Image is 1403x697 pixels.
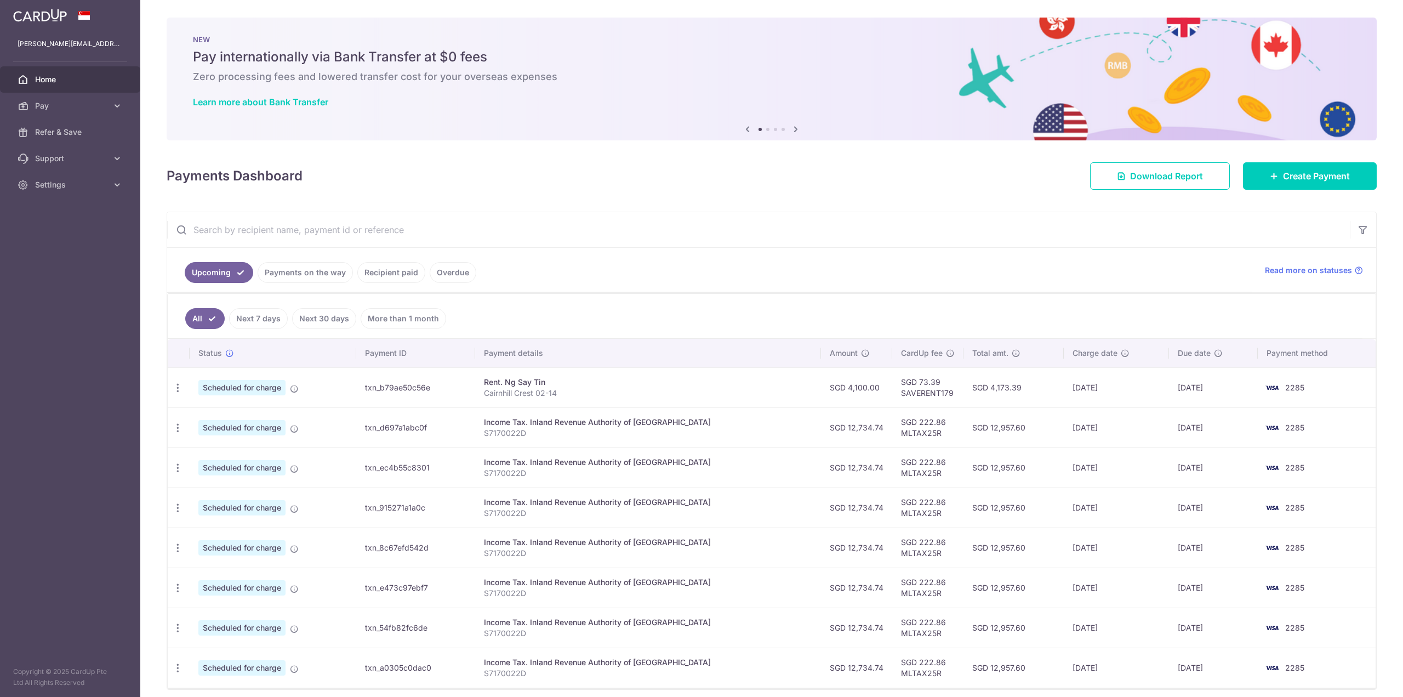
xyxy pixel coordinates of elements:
[35,179,107,190] span: Settings
[1064,407,1170,447] td: [DATE]
[1064,367,1170,407] td: [DATE]
[892,488,963,528] td: SGD 222.86 MLTAX25R
[356,407,475,447] td: txn_d697a1abc0f
[1261,421,1283,434] img: Bank Card
[1258,339,1376,367] th: Payment method
[1261,381,1283,394] img: Bank Card
[1169,447,1257,488] td: [DATE]
[1169,608,1257,648] td: [DATE]
[484,617,812,628] div: Income Tax. Inland Revenue Authority of [GEOGRAPHIC_DATA]
[892,608,963,648] td: SGD 222.86 MLTAX25R
[193,48,1350,66] h5: Pay internationally via Bank Transfer at $0 fees
[1261,501,1283,514] img: Bank Card
[821,447,892,488] td: SGD 12,734.74
[35,74,107,85] span: Home
[1169,528,1257,568] td: [DATE]
[193,70,1350,83] h6: Zero processing fees and lowered transfer cost for your overseas expenses
[1261,581,1283,594] img: Bank Card
[1285,543,1304,552] span: 2285
[1064,648,1170,688] td: [DATE]
[484,428,812,439] p: S7170022D
[484,417,812,428] div: Income Tax. Inland Revenue Authority of [GEOGRAPHIC_DATA]
[830,348,858,359] span: Amount
[821,407,892,447] td: SGD 12,734.74
[198,540,286,556] span: Scheduled for charge
[1285,583,1304,592] span: 2285
[229,308,288,329] a: Next 7 days
[1169,648,1257,688] td: [DATE]
[198,660,286,676] span: Scheduled for charge
[1261,461,1283,474] img: Bank Card
[167,18,1377,140] img: Bank transfer banner
[963,608,1064,648] td: SGD 12,957.60
[1285,423,1304,432] span: 2285
[484,388,812,399] p: Cairnhill Crest 02-14
[35,100,107,111] span: Pay
[475,339,821,367] th: Payment details
[1285,463,1304,472] span: 2285
[1064,488,1170,528] td: [DATE]
[198,348,222,359] span: Status
[356,608,475,648] td: txn_54fb82fc6de
[484,468,812,479] p: S7170022D
[1261,541,1283,554] img: Bank Card
[35,127,107,138] span: Refer & Save
[484,457,812,468] div: Income Tax. Inland Revenue Authority of [GEOGRAPHIC_DATA]
[821,608,892,648] td: SGD 12,734.74
[1064,447,1170,488] td: [DATE]
[821,648,892,688] td: SGD 12,734.74
[193,35,1350,44] p: NEW
[1265,265,1363,276] a: Read more on statuses
[484,588,812,599] p: S7170022D
[198,500,286,515] span: Scheduled for charge
[198,620,286,636] span: Scheduled for charge
[963,648,1064,688] td: SGD 12,957.60
[1169,407,1257,447] td: [DATE]
[972,348,1008,359] span: Total amt.
[198,380,286,395] span: Scheduled for charge
[1169,367,1257,407] td: [DATE]
[198,420,286,435] span: Scheduled for charge
[356,488,475,528] td: txn_915271a1a0c
[484,508,812,519] p: S7170022D
[484,377,812,388] div: Rent. Ng Say Tin
[484,548,812,559] p: S7170022D
[1261,621,1283,634] img: Bank Card
[167,166,303,186] h4: Payments Dashboard
[1169,568,1257,608] td: [DATE]
[892,568,963,608] td: SGD 222.86 MLTAX25R
[1169,488,1257,528] td: [DATE]
[892,648,963,688] td: SGD 222.86 MLTAX25R
[821,367,892,407] td: SGD 4,100.00
[18,38,123,49] p: [PERSON_NAME][EMAIL_ADDRESS][DOMAIN_NAME]
[963,367,1064,407] td: SGD 4,173.39
[484,657,812,668] div: Income Tax. Inland Revenue Authority of [GEOGRAPHIC_DATA]
[361,308,446,329] a: More than 1 month
[356,568,475,608] td: txn_e473c97ebf7
[963,447,1064,488] td: SGD 12,957.60
[821,568,892,608] td: SGD 12,734.74
[198,460,286,475] span: Scheduled for charge
[821,528,892,568] td: SGD 12,734.74
[258,262,353,283] a: Payments on the way
[892,528,963,568] td: SGD 222.86 MLTAX25R
[1064,528,1170,568] td: [DATE]
[357,262,425,283] a: Recipient paid
[356,367,475,407] td: txn_b79ae50c56e
[1178,348,1211,359] span: Due date
[963,568,1064,608] td: SGD 12,957.60
[1285,623,1304,632] span: 2285
[356,339,475,367] th: Payment ID
[292,308,356,329] a: Next 30 days
[430,262,476,283] a: Overdue
[892,407,963,447] td: SGD 222.86 MLTAX25R
[963,528,1064,568] td: SGD 12,957.60
[356,528,475,568] td: txn_8c67efd542d
[963,488,1064,528] td: SGD 12,957.60
[484,497,812,508] div: Income Tax. Inland Revenue Authority of [GEOGRAPHIC_DATA]
[185,308,225,329] a: All
[963,407,1064,447] td: SGD 12,957.60
[484,537,812,548] div: Income Tax. Inland Revenue Authority of [GEOGRAPHIC_DATA]
[198,580,286,596] span: Scheduled for charge
[484,628,812,639] p: S7170022D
